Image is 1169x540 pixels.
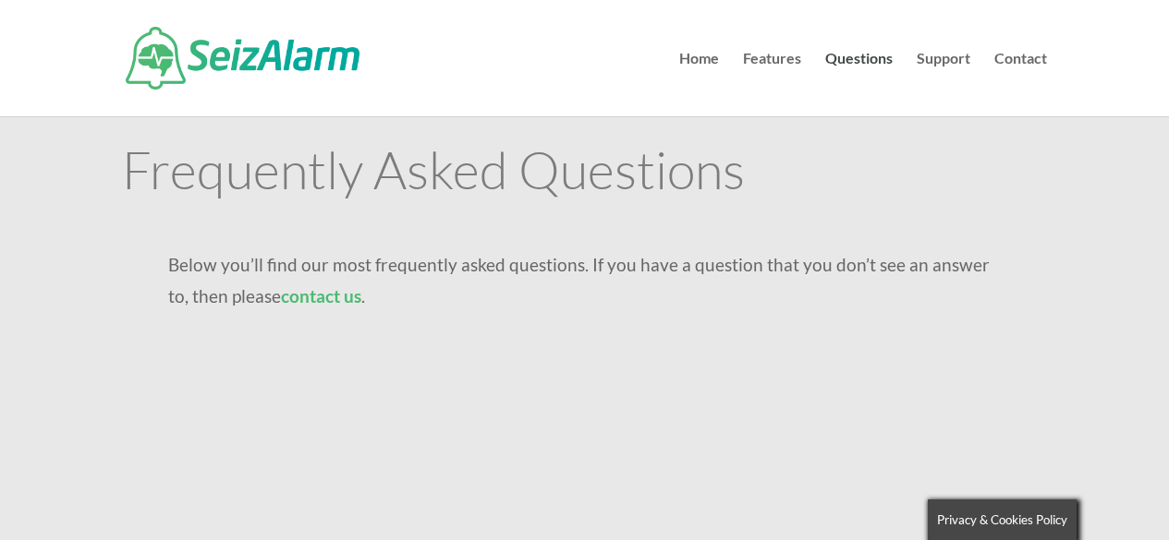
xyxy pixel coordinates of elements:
[743,52,801,116] a: Features
[937,512,1067,527] span: Privacy & Cookies Policy
[917,52,970,116] a: Support
[168,249,1001,312] p: Below you’ll find our most frequently asked questions. If you have a question that you don’t see ...
[825,52,893,116] a: Questions
[679,52,719,116] a: Home
[281,285,361,306] a: contact us
[122,143,1047,204] h1: Frequently Asked Questions
[994,52,1047,116] a: Contact
[126,27,359,90] img: SeizAlarm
